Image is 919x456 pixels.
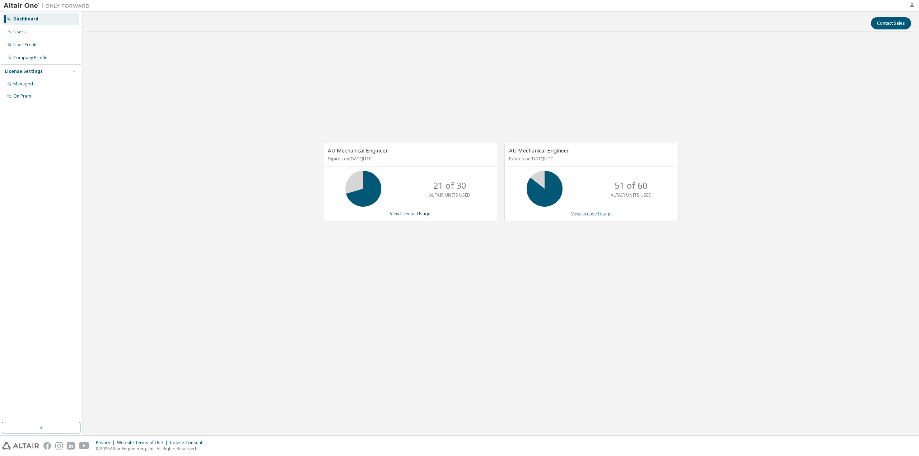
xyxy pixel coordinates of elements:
div: Managed [13,81,33,87]
div: Users [13,29,26,35]
img: Altair One [4,2,93,9]
div: License Settings [5,69,43,74]
div: Website Terms of Use [117,440,170,446]
div: On Prem [13,93,31,99]
p: 51 of 60 [615,179,648,192]
div: Company Profile [13,55,47,61]
p: Expires on [DATE] UTC [328,156,491,162]
button: Contact Sales [871,17,911,29]
div: Privacy [96,440,117,446]
img: facebook.svg [43,442,51,450]
img: youtube.svg [79,442,89,450]
p: ALTAIR UNITS USED [611,192,652,198]
img: instagram.svg [55,442,63,450]
p: ALTAIR UNITS USED [429,192,470,198]
div: Cookie Consent [170,440,207,446]
span: AU Mechanical Engineer [328,147,388,154]
img: altair_logo.svg [2,442,39,450]
div: User Profile [13,42,38,48]
p: © 2025 Altair Engineering, Inc. All Rights Reserved. [96,446,207,452]
p: 21 of 30 [433,179,466,192]
p: Expires on [DATE] UTC [509,156,672,162]
img: linkedin.svg [67,442,75,450]
span: AU Mechanical Engineer [509,147,569,154]
a: View License Usage [571,211,612,217]
div: Dashboard [13,16,38,22]
a: View License Usage [390,211,430,217]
